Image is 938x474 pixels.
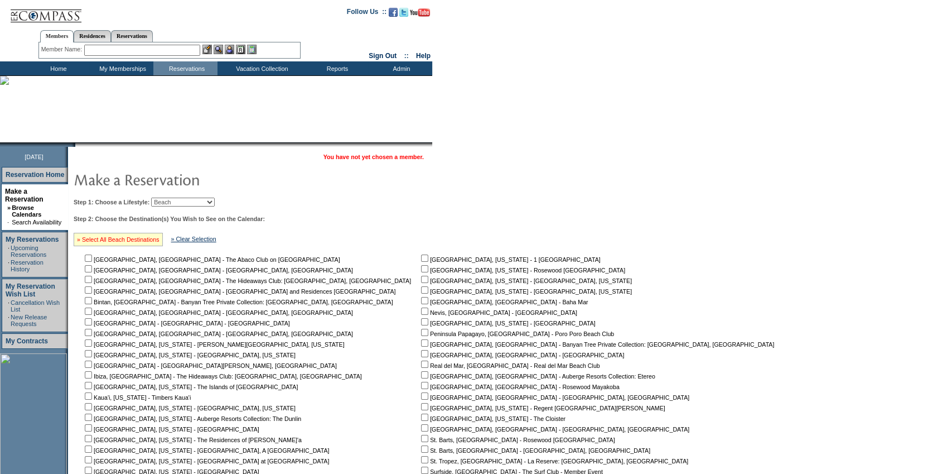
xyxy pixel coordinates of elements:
[40,30,74,42] a: Members
[77,236,159,243] a: » Select All Beach Destinations
[419,267,625,274] nobr: [GEOGRAPHIC_DATA], [US_STATE] - Rosewood [GEOGRAPHIC_DATA]
[41,45,84,54] div: Member Name:
[83,309,353,316] nobr: [GEOGRAPHIC_DATA], [GEOGRAPHIC_DATA] - [GEOGRAPHIC_DATA], [GEOGRAPHIC_DATA]
[389,11,398,18] a: Become our fan on Facebook
[389,8,398,17] img: Become our fan on Facebook
[75,142,76,147] img: blank.gif
[83,415,301,422] nobr: [GEOGRAPHIC_DATA], [US_STATE] - Auberge Resorts Collection: The Dunlin
[6,337,48,345] a: My Contracts
[83,426,259,433] nobr: [GEOGRAPHIC_DATA], [US_STATE] - [GEOGRAPHIC_DATA]
[419,394,689,401] nobr: [GEOGRAPHIC_DATA], [GEOGRAPHIC_DATA] - [GEOGRAPHIC_DATA], [GEOGRAPHIC_DATA]
[217,61,304,75] td: Vacation Collection
[399,11,408,18] a: Follow us on Twitter
[8,259,9,272] td: ·
[83,320,290,327] nobr: [GEOGRAPHIC_DATA] - [GEOGRAPHIC_DATA] - [GEOGRAPHIC_DATA]
[83,341,345,348] nobr: [GEOGRAPHIC_DATA], [US_STATE] - [PERSON_NAME][GEOGRAPHIC_DATA], [US_STATE]
[83,299,393,305] nobr: Bintan, [GEOGRAPHIC_DATA] - Banyan Tree Private Collection: [GEOGRAPHIC_DATA], [GEOGRAPHIC_DATA]
[419,405,665,411] nobr: [GEOGRAPHIC_DATA], [US_STATE] - Regent [GEOGRAPHIC_DATA][PERSON_NAME]
[323,154,424,160] span: You have not yet chosen a member.
[419,299,588,305] nobr: [GEOGRAPHIC_DATA], [GEOGRAPHIC_DATA] - Baha Mar
[404,52,409,60] span: ::
[7,219,11,226] td: ·
[6,283,55,298] a: My Reservation Wish List
[236,45,245,54] img: Reservations
[111,30,153,42] a: Reservations
[347,7,386,20] td: Follow Us ::
[5,188,43,203] a: Make a Reservation
[419,256,601,263] nobr: [GEOGRAPHIC_DATA], [US_STATE] - 1 [GEOGRAPHIC_DATA]
[83,331,353,337] nobr: [GEOGRAPHIC_DATA], [GEOGRAPHIC_DATA] - [GEOGRAPHIC_DATA], [GEOGRAPHIC_DATA]
[202,45,212,54] img: b_edit.gif
[11,299,60,313] a: Cancellation Wish List
[83,277,411,284] nobr: [GEOGRAPHIC_DATA], [GEOGRAPHIC_DATA] - The Hideaways Club: [GEOGRAPHIC_DATA], [GEOGRAPHIC_DATA]
[369,52,397,60] a: Sign Out
[171,236,216,242] a: » Clear Selection
[83,384,298,390] nobr: [GEOGRAPHIC_DATA], [US_STATE] - The Islands of [GEOGRAPHIC_DATA]
[6,236,59,243] a: My Reservations
[83,437,302,443] nobr: [GEOGRAPHIC_DATA], [US_STATE] - The Residences of [PERSON_NAME]'a
[83,394,191,401] nobr: Kaua'i, [US_STATE] - Timbers Kaua'i
[25,61,89,75] td: Home
[247,45,257,54] img: b_calculator.gif
[8,314,9,327] td: ·
[8,299,9,313] td: ·
[419,384,620,390] nobr: [GEOGRAPHIC_DATA], [GEOGRAPHIC_DATA] - Rosewood Mayakoba
[12,204,41,218] a: Browse Calendars
[74,199,149,205] b: Step 1: Choose a Lifestyle:
[25,154,43,160] span: [DATE]
[419,362,600,369] nobr: Real del Mar, [GEOGRAPHIC_DATA] - Real del Mar Beach Club
[419,341,774,348] nobr: [GEOGRAPHIC_DATA], [GEOGRAPHIC_DATA] - Banyan Tree Private Collection: [GEOGRAPHIC_DATA], [GEOGRA...
[419,352,624,358] nobr: [GEOGRAPHIC_DATA], [GEOGRAPHIC_DATA] - [GEOGRAPHIC_DATA]
[83,352,296,358] nobr: [GEOGRAPHIC_DATA], [US_STATE] - [GEOGRAPHIC_DATA], [US_STATE]
[74,30,111,42] a: Residences
[83,458,329,465] nobr: [GEOGRAPHIC_DATA], [US_STATE] - [GEOGRAPHIC_DATA] at [GEOGRAPHIC_DATA]
[419,277,632,284] nobr: [GEOGRAPHIC_DATA], [US_STATE] - [GEOGRAPHIC_DATA], [US_STATE]
[419,458,688,465] nobr: St. Tropez, [GEOGRAPHIC_DATA] - La Reserve: [GEOGRAPHIC_DATA], [GEOGRAPHIC_DATA]
[7,204,11,211] b: »
[419,437,615,443] nobr: St. Barts, [GEOGRAPHIC_DATA] - Rosewood [GEOGRAPHIC_DATA]
[74,168,297,190] img: pgTtlMakeReservation.gif
[368,61,432,75] td: Admin
[419,447,650,454] nobr: St. Barts, [GEOGRAPHIC_DATA] - [GEOGRAPHIC_DATA], [GEOGRAPHIC_DATA]
[83,256,340,263] nobr: [GEOGRAPHIC_DATA], [GEOGRAPHIC_DATA] - The Abaco Club on [GEOGRAPHIC_DATA]
[225,45,234,54] img: Impersonate
[11,314,47,327] a: New Release Requests
[410,11,430,18] a: Subscribe to our YouTube Channel
[399,8,408,17] img: Follow us on Twitter
[71,142,75,147] img: promoShadowLeftCorner.gif
[83,405,296,411] nobr: [GEOGRAPHIC_DATA], [US_STATE] - [GEOGRAPHIC_DATA], [US_STATE]
[11,245,46,258] a: Upcoming Reservations
[419,426,689,433] nobr: [GEOGRAPHIC_DATA], [GEOGRAPHIC_DATA] - [GEOGRAPHIC_DATA], [GEOGRAPHIC_DATA]
[83,447,329,454] nobr: [GEOGRAPHIC_DATA], [US_STATE] - [GEOGRAPHIC_DATA], A [GEOGRAPHIC_DATA]
[410,8,430,17] img: Subscribe to our YouTube Channel
[74,216,265,222] b: Step 2: Choose the Destination(s) You Wish to See on the Calendar:
[11,259,43,272] a: Reservation History
[83,288,395,295] nobr: [GEOGRAPHIC_DATA], [GEOGRAPHIC_DATA] - [GEOGRAPHIC_DATA] and Residences [GEOGRAPHIC_DATA]
[419,373,655,380] nobr: [GEOGRAPHIC_DATA], [GEOGRAPHIC_DATA] - Auberge Resorts Collection: Etereo
[153,61,217,75] td: Reservations
[8,245,9,258] td: ·
[419,309,577,316] nobr: Nevis, [GEOGRAPHIC_DATA] - [GEOGRAPHIC_DATA]
[419,331,614,337] nobr: Peninsula Papagayo, [GEOGRAPHIC_DATA] - Poro Poro Beach Club
[214,45,223,54] img: View
[419,320,596,327] nobr: [GEOGRAPHIC_DATA], [US_STATE] - [GEOGRAPHIC_DATA]
[419,288,632,295] nobr: [GEOGRAPHIC_DATA], [US_STATE] - [GEOGRAPHIC_DATA], [US_STATE]
[12,219,61,226] a: Search Availability
[83,267,353,274] nobr: [GEOGRAPHIC_DATA], [GEOGRAPHIC_DATA] - [GEOGRAPHIC_DATA], [GEOGRAPHIC_DATA]
[89,61,153,75] td: My Memberships
[83,362,337,369] nobr: [GEOGRAPHIC_DATA] - [GEOGRAPHIC_DATA][PERSON_NAME], [GEOGRAPHIC_DATA]
[304,61,368,75] td: Reports
[416,52,431,60] a: Help
[83,373,362,380] nobr: Ibiza, [GEOGRAPHIC_DATA] - The Hideaways Club: [GEOGRAPHIC_DATA], [GEOGRAPHIC_DATA]
[6,171,64,179] a: Reservation Home
[419,415,565,422] nobr: [GEOGRAPHIC_DATA], [US_STATE] - The Cloister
